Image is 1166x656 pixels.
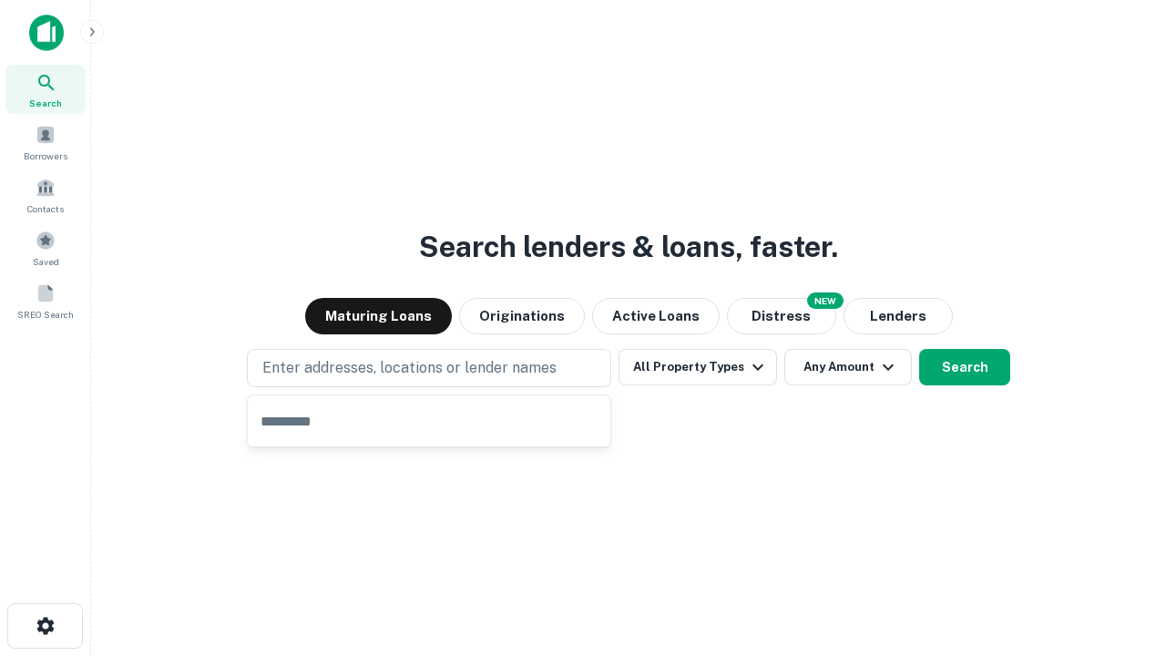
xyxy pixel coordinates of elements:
a: SREO Search [5,276,86,325]
button: Search [919,349,1010,385]
span: Borrowers [24,149,67,163]
button: All Property Types [619,349,777,385]
span: Search [29,96,62,110]
button: Lenders [844,298,953,334]
a: Borrowers [5,118,86,167]
span: Saved [33,254,59,269]
img: capitalize-icon.png [29,15,64,51]
button: Active Loans [592,298,720,334]
button: Originations [459,298,585,334]
p: Enter addresses, locations or lender names [262,357,557,379]
button: Search distressed loans with lien and other non-mortgage details. [727,298,836,334]
button: Enter addresses, locations or lender names [247,349,611,387]
button: Maturing Loans [305,298,452,334]
a: Saved [5,223,86,272]
iframe: Chat Widget [1075,510,1166,598]
h3: Search lenders & loans, faster. [419,225,838,269]
span: SREO Search [17,307,74,322]
a: Search [5,65,86,114]
div: NEW [807,292,844,309]
button: Any Amount [784,349,912,385]
span: Contacts [27,201,64,216]
a: Contacts [5,170,86,220]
